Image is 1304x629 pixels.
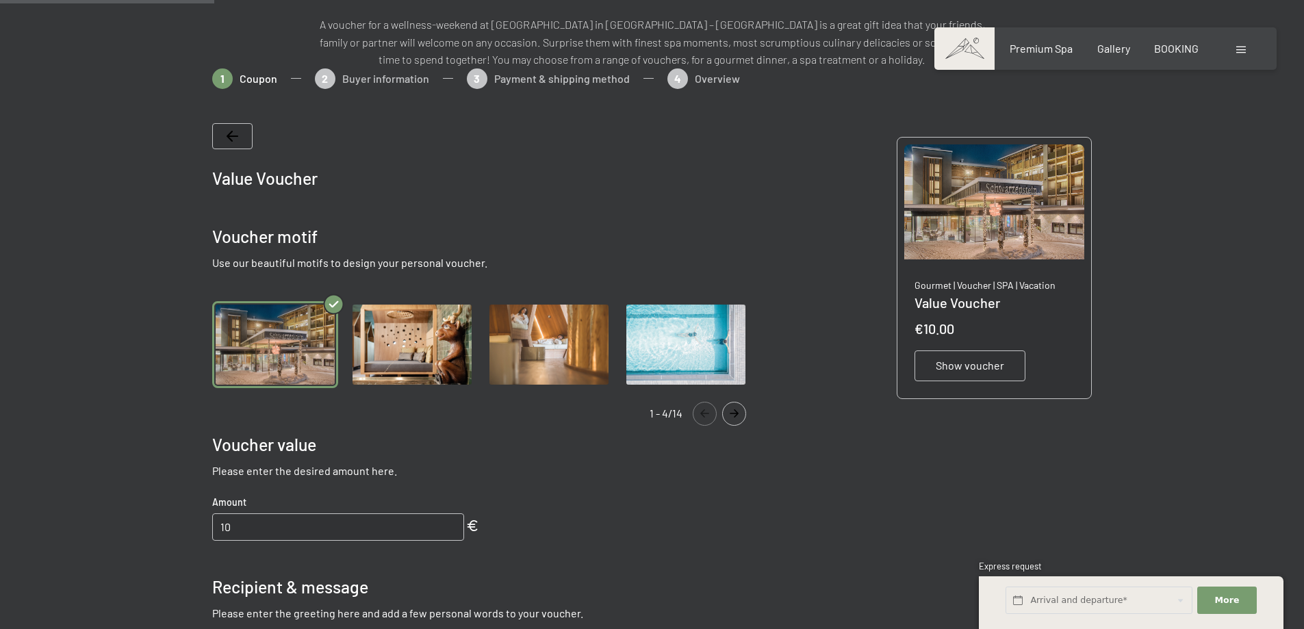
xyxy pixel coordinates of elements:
[1154,42,1199,55] a: BOOKING
[979,561,1042,572] span: Express request
[1010,42,1073,55] a: Premium Spa
[310,16,995,68] p: A voucher for a wellness-weekend at [GEOGRAPHIC_DATA] in [GEOGRAPHIC_DATA] – [GEOGRAPHIC_DATA] is...
[1215,594,1240,606] span: More
[1197,587,1256,615] button: More
[1097,42,1130,55] a: Gallery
